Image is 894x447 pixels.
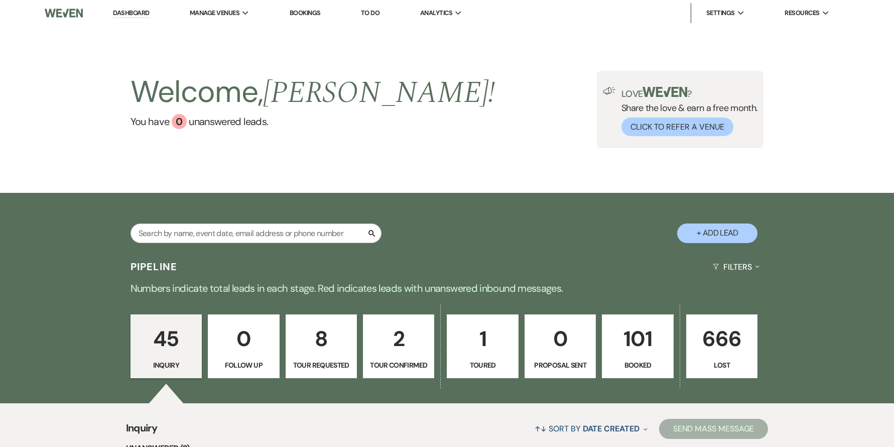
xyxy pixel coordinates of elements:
a: 0Follow Up [208,314,279,379]
span: Settings [706,8,735,18]
a: To Do [361,9,379,17]
span: [PERSON_NAME] ! [263,70,495,116]
p: 0 [531,322,589,356]
a: 0Proposal Sent [525,314,596,379]
img: loud-speaker-illustration.svg [603,87,615,95]
a: Bookings [290,9,321,17]
span: Inquiry [126,420,158,442]
a: 101Booked [602,314,673,379]
p: 8 [292,322,350,356]
span: Resources [785,8,819,18]
button: Filters [709,254,763,280]
p: Tour Confirmed [369,360,428,371]
h3: Pipeline [131,260,178,274]
p: 2 [369,322,428,356]
p: Love ? [621,87,758,98]
span: Date Created [583,423,640,434]
a: 666Lost [686,314,757,379]
span: Analytics [420,8,452,18]
p: Follow Up [214,360,273,371]
a: You have 0 unanswered leads. [131,114,495,129]
a: Dashboard [113,9,149,18]
a: 2Tour Confirmed [363,314,434,379]
p: Numbers indicate total leads in each stage. Red indicates leads with unanswered inbound messages. [86,280,809,296]
button: Click to Refer a Venue [621,118,733,136]
button: Sort By Date Created [531,415,651,442]
p: Booked [608,360,667,371]
div: 0 [172,114,187,129]
button: Send Mass Message [659,419,769,439]
p: Inquiry [137,360,195,371]
a: 8Tour Requested [286,314,357,379]
img: weven-logo-green.svg [643,87,687,97]
p: Toured [453,360,512,371]
button: + Add Lead [677,223,757,243]
p: Lost [693,360,751,371]
p: Tour Requested [292,360,350,371]
p: Proposal Sent [531,360,589,371]
a: 1Toured [447,314,518,379]
span: ↑↓ [535,423,547,434]
p: 101 [608,322,667,356]
p: 1 [453,322,512,356]
img: Weven Logo [45,3,83,24]
a: 45Inquiry [131,314,202,379]
p: 45 [137,322,195,356]
div: Share the love & earn a free month. [615,87,758,136]
p: 666 [693,322,751,356]
span: Manage Venues [190,8,239,18]
p: 0 [214,322,273,356]
input: Search by name, event date, email address or phone number [131,223,381,243]
h2: Welcome, [131,71,495,114]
